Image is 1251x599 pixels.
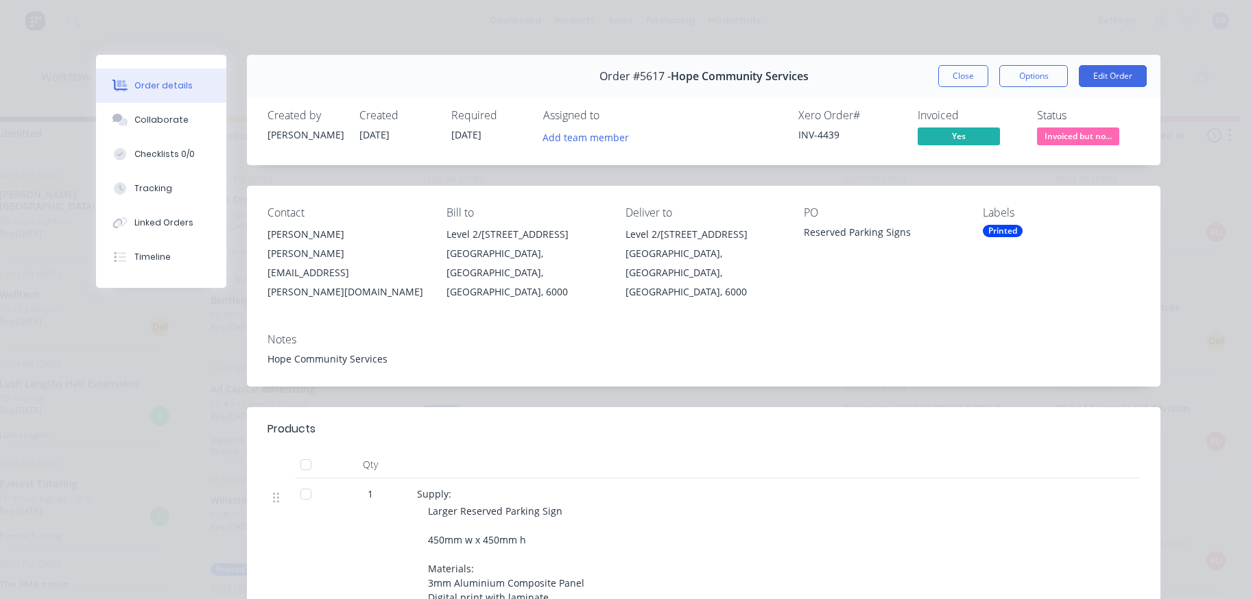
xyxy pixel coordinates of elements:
span: Yes [918,127,1000,145]
div: [PERSON_NAME] [267,127,343,142]
button: Add team member [543,127,636,146]
div: Tracking [134,182,172,195]
div: Checklists 0/0 [134,148,195,160]
button: Order details [96,69,226,103]
div: Assigned to [543,109,680,122]
button: Linked Orders [96,206,226,240]
div: Timeline [134,251,171,263]
span: Supply: [417,487,451,500]
div: [PERSON_NAME][PERSON_NAME][EMAIL_ADDRESS][PERSON_NAME][DOMAIN_NAME] [267,225,425,302]
div: Xero Order # [798,109,901,122]
div: Order details [134,80,193,92]
div: Reserved Parking Signs [804,225,961,244]
button: Checklists 0/0 [96,137,226,171]
div: Collaborate [134,114,189,126]
div: Created by [267,109,343,122]
div: Status [1037,109,1140,122]
div: [GEOGRAPHIC_DATA], [GEOGRAPHIC_DATA], [GEOGRAPHIC_DATA], 6000 [446,244,604,302]
div: Printed [983,225,1023,237]
div: Level 2/[STREET_ADDRESS][GEOGRAPHIC_DATA], [GEOGRAPHIC_DATA], [GEOGRAPHIC_DATA], 6000 [446,225,604,302]
div: [PERSON_NAME] [267,225,425,244]
div: Notes [267,333,1140,346]
div: PO [804,206,961,219]
div: Created [359,109,435,122]
div: Products [267,421,315,437]
button: Close [938,65,988,87]
button: Add team member [536,127,636,146]
div: Deliver to [625,206,783,219]
span: Invoiced but no... [1037,127,1119,145]
span: [DATE] [359,128,390,141]
span: Order #5617 - [599,70,671,83]
div: Hope Community Services [267,352,1140,366]
div: INV-4439 [798,127,901,142]
span: 1 [368,487,373,501]
div: Linked Orders [134,217,193,229]
div: Required [451,109,527,122]
div: [PERSON_NAME][EMAIL_ADDRESS][PERSON_NAME][DOMAIN_NAME] [267,244,425,302]
div: Invoiced [918,109,1021,122]
button: Edit Order [1079,65,1147,87]
div: Bill to [446,206,604,219]
div: Level 2/[STREET_ADDRESS] [446,225,604,244]
div: Level 2/[STREET_ADDRESS] [625,225,783,244]
div: Qty [329,451,412,478]
button: Options [999,65,1068,87]
span: Hope Community Services [671,70,809,83]
div: Contact [267,206,425,219]
div: Labels [983,206,1140,219]
button: Timeline [96,240,226,274]
button: Collaborate [96,103,226,137]
div: Level 2/[STREET_ADDRESS][GEOGRAPHIC_DATA], [GEOGRAPHIC_DATA], [GEOGRAPHIC_DATA], 6000 [625,225,783,302]
button: Tracking [96,171,226,206]
div: [GEOGRAPHIC_DATA], [GEOGRAPHIC_DATA], [GEOGRAPHIC_DATA], 6000 [625,244,783,302]
span: [DATE] [451,128,481,141]
button: Invoiced but no... [1037,127,1119,148]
